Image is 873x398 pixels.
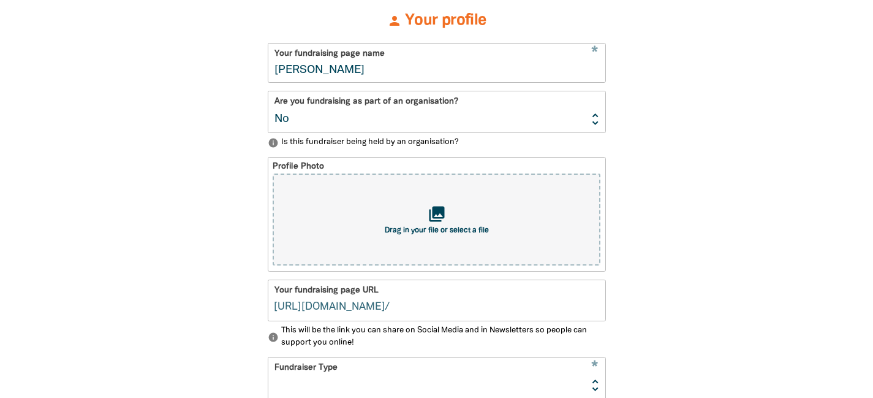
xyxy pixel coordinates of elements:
[385,227,489,234] span: Drag in your file or select a file
[268,280,389,321] span: /
[268,137,279,148] i: info
[268,9,606,33] h3: Your profile
[268,137,606,149] p: Is this fundraiser being held by an organisation?
[268,332,279,343] i: info
[268,325,606,349] p: This will be the link you can share on Social Media and in Newsletters so people can support you ...
[387,13,402,28] i: person
[274,300,385,315] span: [DOMAIN_NAME][URL]
[268,280,605,321] div: fundraising.ilf.org.au/
[428,205,446,223] i: collections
